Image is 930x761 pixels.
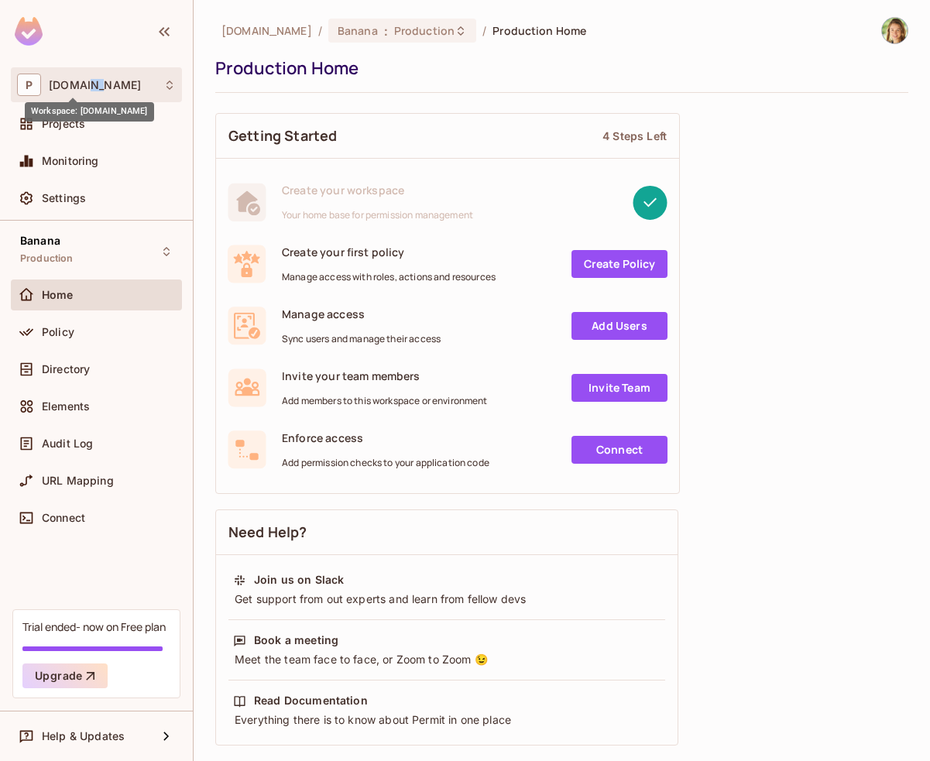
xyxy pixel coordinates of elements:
[282,307,441,321] span: Manage access
[42,289,74,301] span: Home
[17,74,41,96] span: P
[571,312,667,340] a: Add Users
[282,245,496,259] span: Create your first policy
[571,374,667,402] a: Invite Team
[482,23,486,38] li: /
[233,652,661,667] div: Meet the team face to face, or Zoom to Zoom 😉
[282,333,441,345] span: Sync users and manage their access
[20,252,74,265] span: Production
[228,126,337,146] span: Getting Started
[282,209,473,221] span: Your home base for permission management
[254,693,368,708] div: Read Documentation
[42,192,86,204] span: Settings
[282,430,489,445] span: Enforce access
[254,572,344,588] div: Join us on Slack
[882,18,908,43] img: Natalia Edelson
[42,363,90,375] span: Directory
[571,436,667,464] a: Connect
[42,118,85,130] span: Projects
[254,632,338,648] div: Book a meeting
[42,437,93,450] span: Audit Log
[338,23,378,38] span: Banana
[394,23,455,38] span: Production
[228,523,307,542] span: Need Help?
[282,395,488,407] span: Add members to this workspace or environment
[282,457,489,469] span: Add permission checks to your application code
[282,271,496,283] span: Manage access with roles, actions and resources
[282,369,488,383] span: Invite your team members
[42,512,85,524] span: Connect
[571,250,667,278] a: Create Policy
[318,23,322,38] li: /
[383,25,389,37] span: :
[42,730,125,742] span: Help & Updates
[42,400,90,413] span: Elements
[22,619,166,634] div: Trial ended- now on Free plan
[221,23,312,38] span: the active workspace
[282,183,473,197] span: Create your workspace
[42,326,74,338] span: Policy
[602,129,667,143] div: 4 Steps Left
[25,102,154,122] div: Workspace: [DOMAIN_NAME]
[15,17,43,46] img: SReyMgAAAABJRU5ErkJggg==
[20,235,60,247] span: Banana
[22,663,108,688] button: Upgrade
[42,155,99,167] span: Monitoring
[233,591,661,607] div: Get support from out experts and learn from fellow devs
[215,57,901,80] div: Production Home
[49,79,141,91] span: Workspace: permit.io
[233,712,661,728] div: Everything there is to know about Permit in one place
[492,23,586,38] span: Production Home
[42,475,114,487] span: URL Mapping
